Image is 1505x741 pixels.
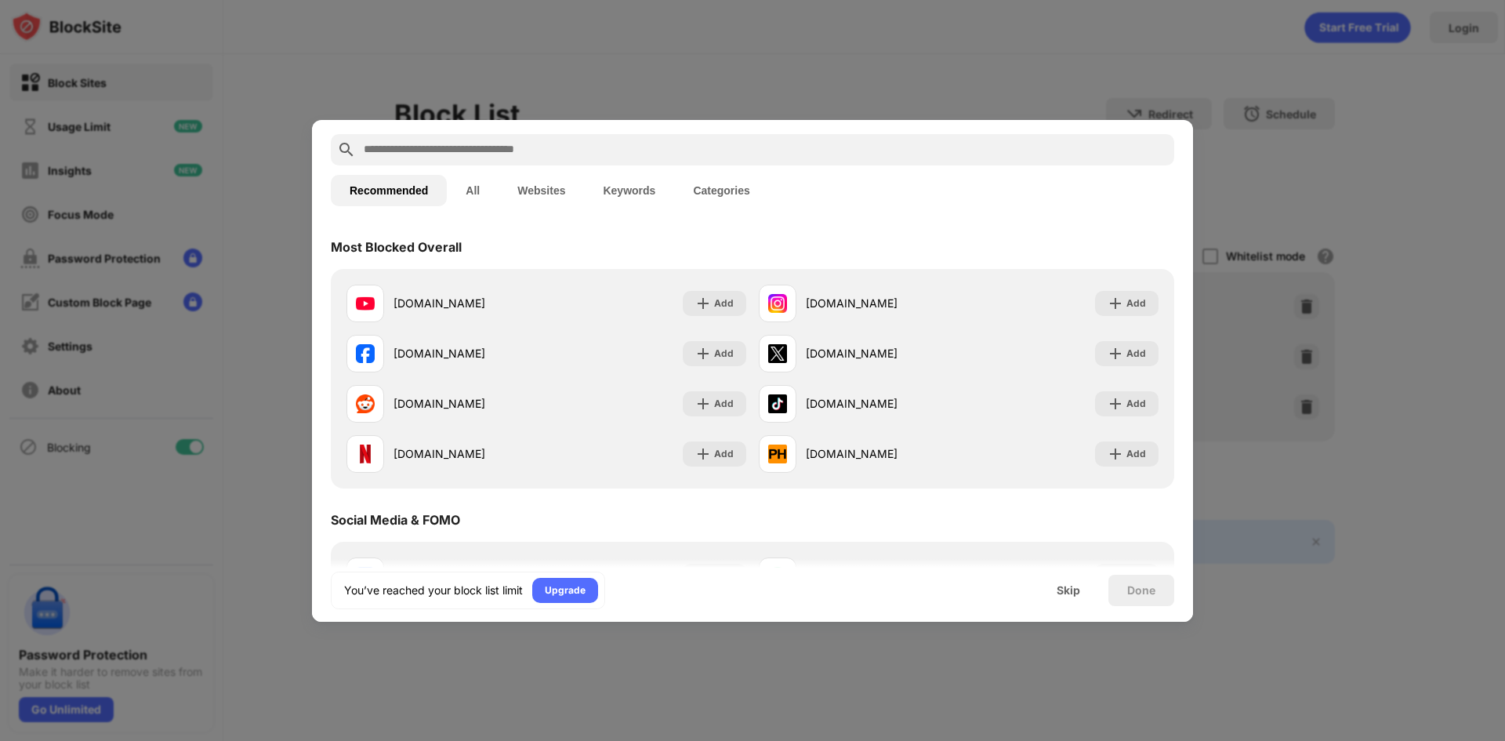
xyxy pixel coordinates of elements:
[1126,446,1146,462] div: Add
[331,512,460,528] div: Social Media & FOMO
[393,345,546,361] div: [DOMAIN_NAME]
[356,394,375,413] img: favicons
[393,295,546,311] div: [DOMAIN_NAME]
[499,175,584,206] button: Websites
[393,445,546,462] div: [DOMAIN_NAME]
[806,295,959,311] div: [DOMAIN_NAME]
[714,296,734,311] div: Add
[768,294,787,313] img: favicons
[337,140,356,159] img: search.svg
[331,175,447,206] button: Recommended
[356,445,375,463] img: favicons
[331,239,462,255] div: Most Blocked Overall
[344,583,523,598] div: You’ve reached your block list limit
[714,396,734,412] div: Add
[356,344,375,363] img: favicons
[806,345,959,361] div: [DOMAIN_NAME]
[806,395,959,412] div: [DOMAIN_NAME]
[1126,296,1146,311] div: Add
[393,395,546,412] div: [DOMAIN_NAME]
[545,583,586,598] div: Upgrade
[714,346,734,361] div: Add
[1126,396,1146,412] div: Add
[1126,346,1146,361] div: Add
[674,175,768,206] button: Categories
[584,175,674,206] button: Keywords
[1057,584,1080,597] div: Skip
[447,175,499,206] button: All
[714,446,734,462] div: Add
[768,394,787,413] img: favicons
[356,294,375,313] img: favicons
[1127,584,1155,597] div: Done
[768,445,787,463] img: favicons
[806,445,959,462] div: [DOMAIN_NAME]
[768,344,787,363] img: favicons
